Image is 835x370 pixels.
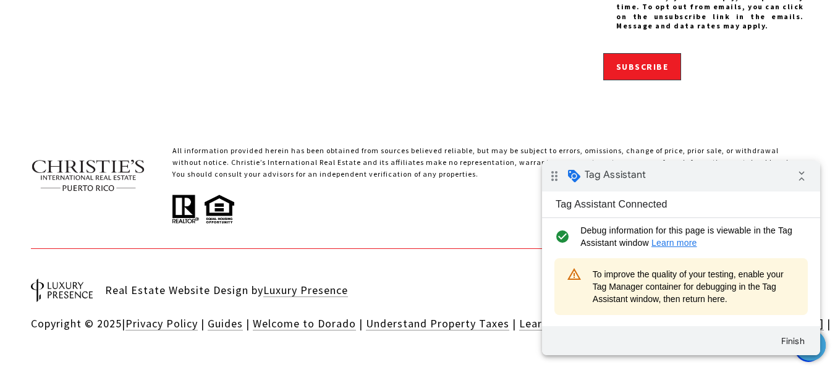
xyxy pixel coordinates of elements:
img: Christie's International Real Estate text transparent background [31,145,146,206]
a: Welcome to Dorado - open in a new tab [253,316,356,330]
img: Real Estate Website Design by [31,279,93,302]
span: Subscribe [616,61,669,72]
span: | [827,316,831,330]
span: | [246,316,250,330]
span: Copyright © [31,316,94,330]
a: Guides [208,316,243,330]
span: | [512,316,516,330]
span: | [359,316,363,330]
p: All information provided herein has been obtained from sources believed reliable, but may be subj... [172,145,804,192]
iframe: __TAG_ASSISTANT_BADGE [542,161,820,355]
img: All information provided herein has been obtained from sources believed reliable, but may be subj... [172,192,234,224]
button: Subscribe [603,53,682,80]
div: Real Estate Website Design by [105,277,348,305]
a: Luxury Presence - open in a new tab [263,283,348,297]
a: Privacy Policy [125,316,198,330]
a: Learn about Act 60 - open in a new tab [519,316,617,330]
a: Understand Property Taxes - open in a new tab [366,316,509,330]
span: 2025 [97,316,122,330]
